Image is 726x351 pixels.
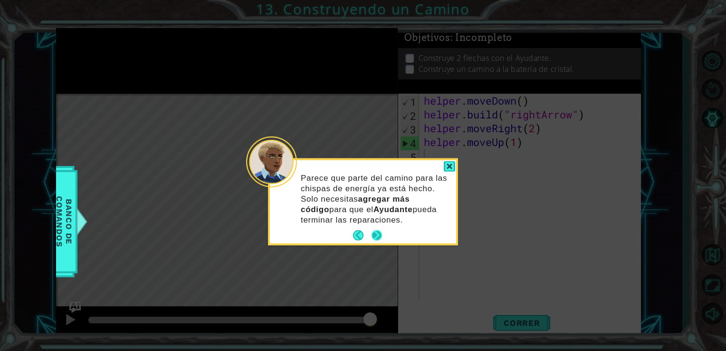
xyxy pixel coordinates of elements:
strong: Ayudante [373,205,413,214]
p: Parece que parte del camino para las chispas de energía ya está hecho. Solo necesitas para que el... [301,173,449,225]
button: Back [353,230,372,241]
strong: agregar más código [301,194,410,214]
span: Banco de comandos [52,172,76,271]
button: Next [372,230,382,241]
